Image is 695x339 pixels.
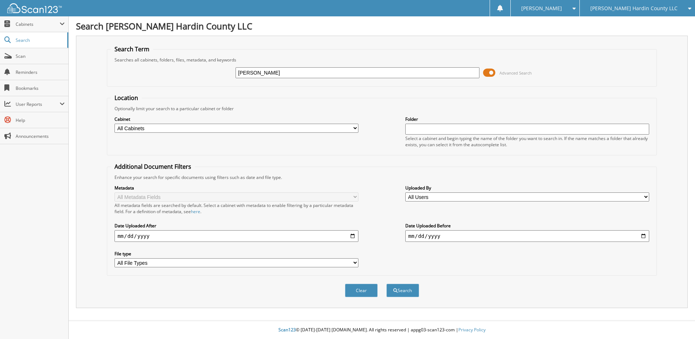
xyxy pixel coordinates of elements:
[659,304,695,339] iframe: Chat Widget
[405,185,649,191] label: Uploaded By
[111,94,142,102] legend: Location
[115,223,358,229] label: Date Uploaded After
[16,117,65,123] span: Help
[16,53,65,59] span: Scan
[16,69,65,75] span: Reminders
[405,223,649,229] label: Date Uploaded Before
[76,20,688,32] h1: Search [PERSON_NAME] Hardin County LLC
[405,135,649,148] div: Select a cabinet and begin typing the name of the folder you want to search in. If the name match...
[69,321,695,339] div: © [DATE]-[DATE] [DOMAIN_NAME]. All rights reserved | appg03-scan123-com |
[499,70,532,76] span: Advanced Search
[16,85,65,91] span: Bookmarks
[111,105,653,112] div: Optionally limit your search to a particular cabinet or folder
[7,3,62,13] img: scan123-logo-white.svg
[405,230,649,242] input: end
[458,327,486,333] a: Privacy Policy
[521,6,562,11] span: [PERSON_NAME]
[111,174,653,180] div: Enhance your search for specific documents using filters such as date and file type.
[345,284,378,297] button: Clear
[111,57,653,63] div: Searches all cabinets, folders, files, metadata, and keywords
[111,163,195,171] legend: Additional Document Filters
[16,37,64,43] span: Search
[16,133,65,139] span: Announcements
[16,21,60,27] span: Cabinets
[115,185,358,191] label: Metadata
[115,202,358,215] div: All metadata fields are searched by default. Select a cabinet with metadata to enable filtering b...
[115,251,358,257] label: File type
[115,116,358,122] label: Cabinet
[115,230,358,242] input: start
[405,116,649,122] label: Folder
[111,45,153,53] legend: Search Term
[191,208,200,215] a: here
[590,6,678,11] span: [PERSON_NAME] Hardin County LLC
[386,284,419,297] button: Search
[16,101,60,107] span: User Reports
[278,327,296,333] span: Scan123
